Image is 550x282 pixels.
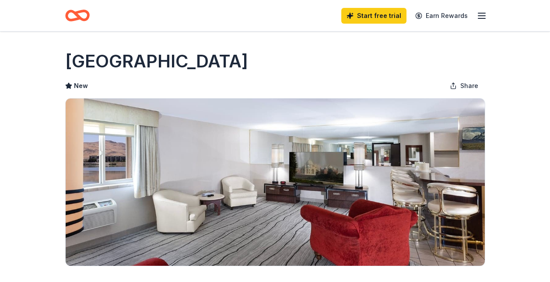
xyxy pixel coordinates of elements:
h1: [GEOGRAPHIC_DATA] [65,49,248,74]
img: Image for Western Village Inn and Casino [66,99,485,266]
a: Earn Rewards [410,8,473,24]
a: Home [65,5,90,26]
span: New [74,81,88,91]
button: Share [443,77,485,95]
a: Start free trial [341,8,406,24]
span: Share [460,81,478,91]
